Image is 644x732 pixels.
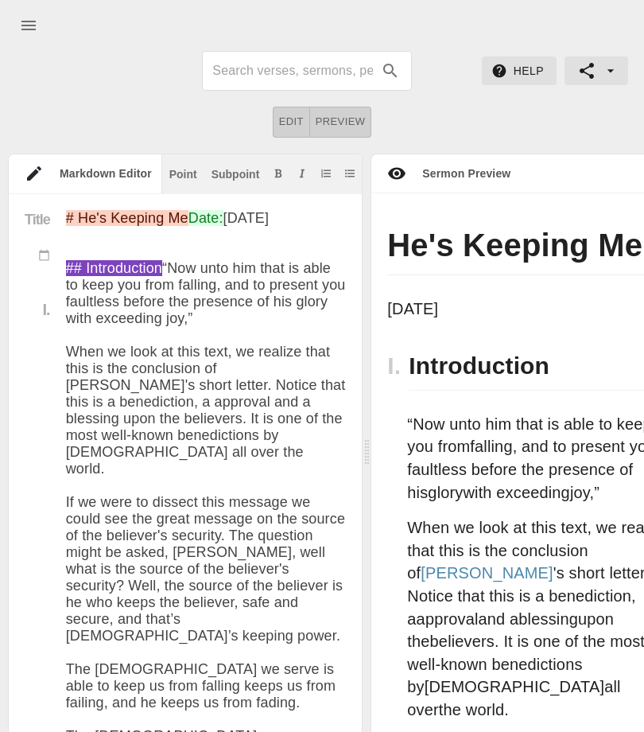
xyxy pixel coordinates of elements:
span: falling [470,438,512,455]
button: Preview [310,107,372,138]
button: Edit [273,107,310,138]
span: Preview [316,113,366,131]
button: Add unordered list [342,165,358,181]
input: Search sermons [212,58,373,84]
button: Add ordered list [318,165,334,181]
button: Subpoint [208,165,263,181]
button: Add italic text [294,165,310,181]
span: Edit [279,113,304,131]
button: Add bold text [270,165,286,181]
div: Sermon Preview [406,165,510,181]
button: menu [10,6,48,45]
span: glory [428,484,463,501]
span: joy [570,484,590,501]
div: text alignment [273,107,372,138]
span: blessing [518,610,578,628]
div: Markdown Editor [44,165,161,181]
span: approval [417,610,479,628]
span: the world [439,701,505,718]
span: [PERSON_NAME] [421,564,553,582]
button: Help [482,56,557,86]
div: Subpoint [211,169,260,180]
div: Title [9,210,66,247]
span: Help [495,61,544,81]
button: search [373,53,408,88]
span: [DEMOGRAPHIC_DATA] [425,678,604,695]
div: I. [25,302,50,317]
h2: I. [387,342,409,390]
span: believers [430,633,495,650]
div: Point [169,169,197,180]
button: Insert point [166,165,200,181]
